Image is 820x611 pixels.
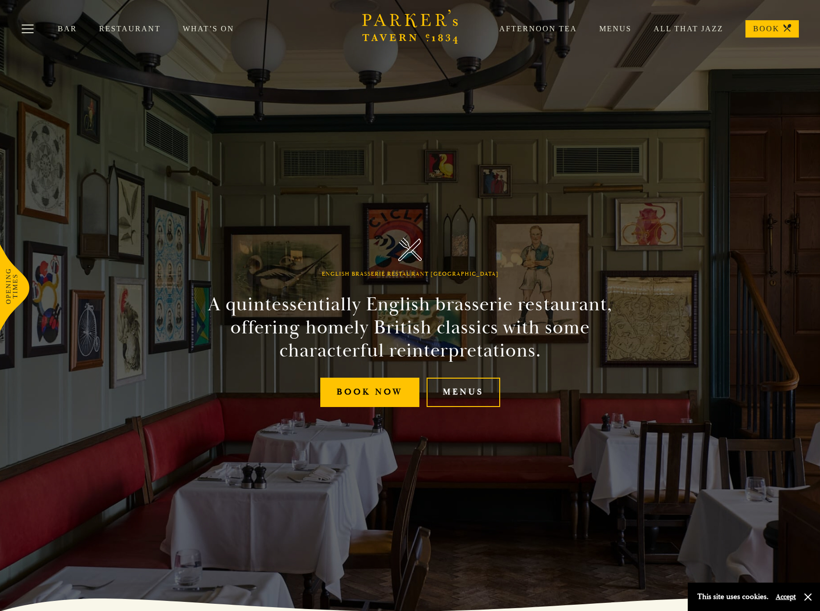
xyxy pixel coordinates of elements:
[776,592,796,601] button: Accept
[320,378,419,407] a: Book Now
[697,590,769,604] p: This site uses cookies.
[398,238,422,261] img: Parker's Tavern Brasserie Cambridge
[322,271,499,278] h1: English Brasserie Restaurant [GEOGRAPHIC_DATA]
[803,592,813,602] button: Close and accept
[427,378,500,407] a: Menus
[191,293,630,362] h2: A quintessentially English brasserie restaurant, offering homely British classics with some chara...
